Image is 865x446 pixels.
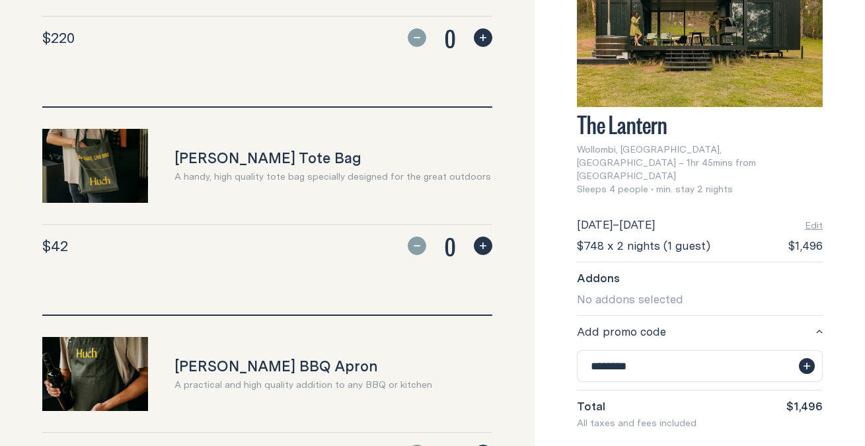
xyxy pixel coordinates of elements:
span: Total [577,398,605,414]
span: All taxes and fees included [577,416,696,429]
span: 0 [434,22,466,54]
h3: The Lantern [577,115,823,132]
span: [DATE] [619,216,655,233]
div: – [577,217,655,233]
span: $748 x 2 nights (1 guest) [577,238,710,254]
span: Wollombi, [GEOGRAPHIC_DATA], [GEOGRAPHIC_DATA] – 1hr 45mins from [GEOGRAPHIC_DATA] [577,143,823,182]
span: Add promo code [577,324,666,340]
img: 33c818f6-3ce6-48c7-b4ad-d75a7700f09d.jpg [42,129,148,203]
span: 0 [434,230,466,262]
span: No addons selected [577,291,683,307]
span: $42 [42,237,68,255]
span: Addons [577,270,620,286]
span: $220 [42,28,75,47]
img: b96fc83d-e81d-4584-b87f-24d716c111a9.jpg [42,337,148,411]
p: A handy, high quality tote bag specially designed for the great outdoors [174,170,491,183]
span: $1,496 [788,238,823,254]
span: Sleeps 4 people • min. stay 2 nights [577,182,733,196]
button: Add promo code [577,324,823,340]
h3: [PERSON_NAME] BBQ Apron [174,357,432,375]
span: [DATE] [577,216,613,233]
button: Edit [805,219,823,232]
h3: [PERSON_NAME] Tote Bag [174,149,491,167]
p: A practical and high quality addition to any BBQ or kitchen [174,378,432,391]
span: $1,496 [786,398,823,414]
